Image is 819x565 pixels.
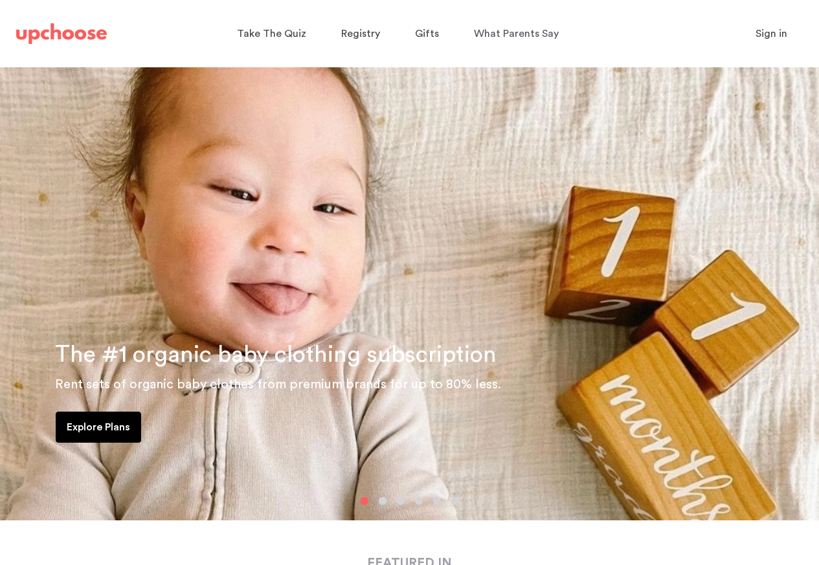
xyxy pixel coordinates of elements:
[739,21,803,47] button: Sign in
[237,21,310,47] a: Take The Quiz
[415,28,439,39] span: Gifts
[237,28,306,39] span: Take The Quiz
[55,374,803,395] p: Rent sets of organic baby clothes from premium brands for up to 80% less.
[756,28,787,39] span: Sign in
[474,28,559,39] span: What Parents Say
[415,21,443,47] a: Gifts
[55,343,497,366] span: The #1 organic baby clothing subscription
[341,21,384,47] a: Registry
[67,419,130,435] p: Explore Plans
[341,28,380,39] span: Registry
[16,21,107,47] a: UpChoose
[474,21,563,47] a: What Parents Say
[56,412,141,443] a: Explore Plans
[16,23,107,44] img: UpChoose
